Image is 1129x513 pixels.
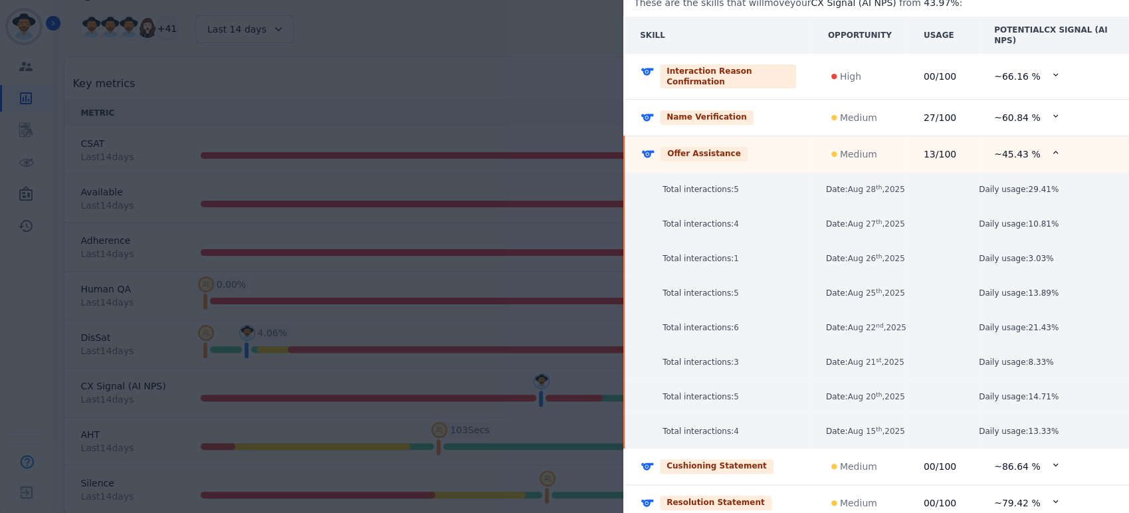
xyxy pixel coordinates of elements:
[924,149,956,159] span: 13 /100
[979,286,1128,300] p: Daily usage: 13.89 %
[924,71,956,82] span: 00 /100
[979,425,1128,438] p: Daily usage: 13.33 %
[734,392,739,401] span: 5
[840,496,877,510] p: Medium
[734,427,739,436] span: 4
[826,252,907,265] p: Date:
[826,183,907,196] p: Date:
[826,286,907,300] p: Date:
[660,496,771,510] div: Resolution Statement
[840,70,861,83] p: High
[660,64,796,88] div: Interaction Reason Confirmation
[847,185,904,194] span: Aug 28 , 2025
[876,322,883,329] sup: nd
[994,496,1041,510] span: ~ 79.42 %
[924,498,956,508] span: 00 /100
[840,148,877,161] p: Medium
[876,288,882,294] sup: th
[876,391,882,398] sup: th
[663,286,811,300] p: Total interactions:
[994,70,1041,83] span: ~ 66.16 %
[734,185,739,194] span: 5
[876,357,881,363] sup: st
[734,288,739,298] span: 5
[663,217,811,231] p: Total interactions:
[847,219,904,229] span: Aug 27 , 2025
[979,183,1128,196] p: Daily usage: 29.41 %
[876,426,882,433] sup: th
[826,390,907,403] p: Date:
[661,147,748,161] div: Offer Assistance
[826,356,907,369] p: Date:
[924,30,954,41] div: USAGE
[876,219,882,225] sup: th
[847,358,904,367] span: Aug 21 , 2025
[663,183,811,196] p: Total interactions:
[979,252,1128,265] p: Daily usage: 3.03 %
[840,460,877,473] p: Medium
[663,321,811,334] p: Total interactions:
[979,390,1128,403] p: Daily usage: 14.71 %
[979,356,1128,369] p: Daily usage: 8.33 %
[876,253,882,260] sup: th
[979,217,1128,231] p: Daily usage: 10.81 %
[663,252,811,265] p: Total interactions:
[663,390,811,403] p: Total interactions:
[663,356,811,369] p: Total interactions:
[826,321,907,334] p: Date:
[847,392,904,401] span: Aug 20 , 2025
[734,254,739,263] span: 1
[979,321,1128,334] p: Daily usage: 21.43 %
[640,30,665,41] div: SKILL
[826,425,907,438] p: Date:
[994,25,1113,46] div: POTENTIAL CX Signal (AI NPS)
[828,30,892,41] div: OPPORTUNITY
[924,461,956,472] span: 00 /100
[994,111,1041,124] span: ~ 60.84 %
[663,425,811,438] p: Total interactions:
[847,288,904,298] span: Aug 25 , 2025
[924,112,956,123] span: 27 /100
[994,148,1041,161] span: ~ 45.43 %
[847,323,906,332] span: Aug 22 , 2025
[660,459,773,474] div: Cushioning Statement
[660,110,754,125] div: Name Verification
[734,323,739,332] span: 6
[847,427,904,436] span: Aug 15 , 2025
[840,111,877,124] p: Medium
[734,219,739,229] span: 4
[876,184,882,191] sup: th
[826,217,907,231] p: Date:
[847,254,904,263] span: Aug 26 , 2025
[994,460,1041,473] span: ~ 86.64 %
[734,358,739,367] span: 3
